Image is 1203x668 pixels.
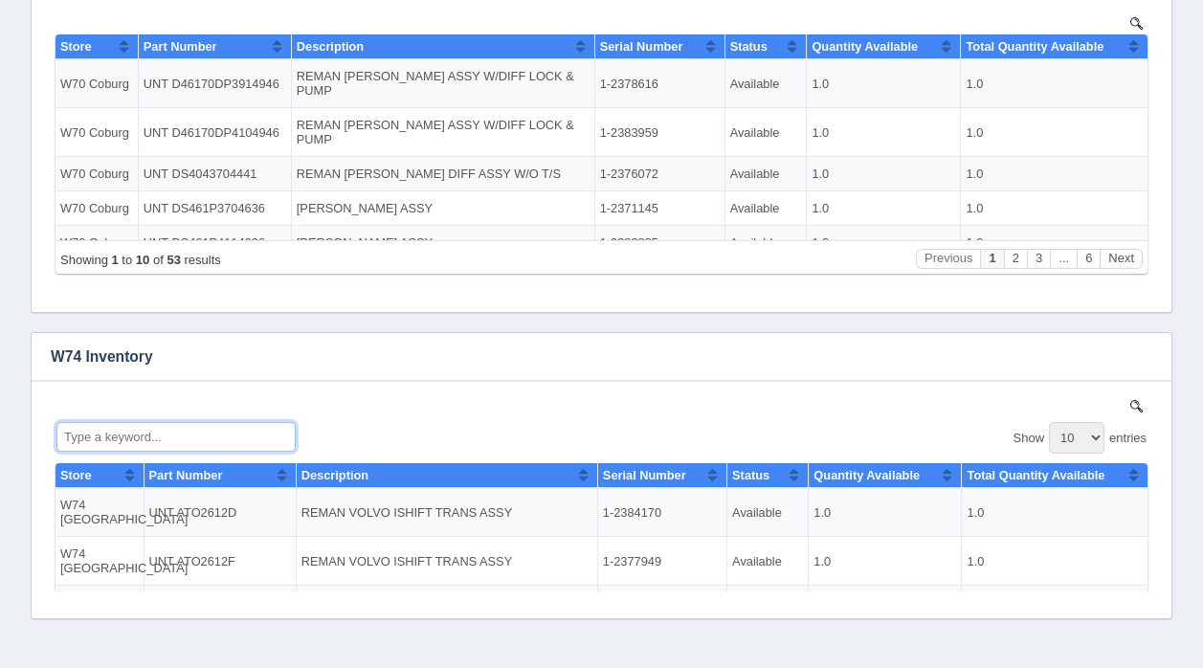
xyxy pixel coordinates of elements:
[673,189,755,237] td: Available
[999,232,1026,252] button: ...
[910,174,1097,209] td: 1.0
[543,42,673,91] td: 10-19301
[87,140,240,174] td: UNT DS4043704441
[87,174,240,209] td: UNT DS461P3704636
[915,22,1053,36] span: Total Quantity Available
[681,68,719,82] span: Status
[85,235,99,250] b: 10
[674,174,756,209] td: Available
[546,88,676,137] td: 1-2384170
[865,232,930,252] button: Previous
[87,209,240,243] td: UNT DS461P4114636
[10,236,170,251] div: Page 1 of 7
[653,17,665,40] button: Sort column ascending
[1026,232,1049,252] button: Page 7
[911,88,1097,137] td: 1.0
[953,232,976,252] button: Page 2
[245,88,546,137] td: REMAN VOLVO ISHIFT TRANS ASSY
[756,42,910,91] td: 1.0
[116,235,129,250] b: 53
[677,137,758,186] td: Available
[1026,232,1049,252] button: Page 6
[544,140,674,174] td: 1-2376072
[6,22,245,52] input: Type a keyword...
[239,140,543,189] td: REMAN [PERSON_NAME] ASSY W/DIFF LOCK & PUMP
[246,22,313,36] span: Description
[674,209,756,243] td: Available
[85,189,238,237] td: UNT D46170DP4104946
[889,17,902,40] button: Sort column ascending
[758,186,911,234] td: 4.0
[544,209,674,243] td: 1-2383885
[761,22,867,36] span: Quantity Available
[5,42,87,91] td: W70 Coburg
[5,174,87,209] td: W70 Coburg
[524,17,536,40] button: Sort column ascending
[756,174,910,209] td: 1.0
[10,68,41,82] span: Store
[93,22,167,36] span: Part Number
[735,17,747,40] button: Sort column ascending
[239,91,543,140] td: REMAN AUTO TRANS ASSY
[910,91,1097,140] td: 4.0
[32,333,1143,381] h3: W74 Inventory
[544,91,674,140] td: 1-2383959
[67,17,79,40] button: Sort column ascending
[5,189,85,237] td: W19 [GEOGRAPHIC_DATA]
[218,17,231,40] button: Sort column ascending
[220,17,233,40] button: Sort column ascending
[543,91,673,140] td: 10-19553
[245,186,546,234] td: REMAN [PERSON_NAME] ASSY W/DIFF LOCK & PUMP
[763,68,869,82] span: Quantity Available
[99,68,172,82] span: Part Number
[756,91,910,140] td: 1.0
[523,17,535,40] button: Sort column ascending
[1077,17,1089,40] button: Sort column ascending
[755,140,909,189] td: 2.0
[677,186,758,234] td: Available
[929,232,952,252] button: Page 1
[65,17,78,40] button: Sort column ascending
[758,88,911,137] td: 1.0
[93,186,245,234] td: UNT D46170DP3914946
[251,68,318,82] span: Description
[93,88,245,137] td: UNT ATO2612D
[737,63,749,86] button: Sort column ascending
[87,42,240,91] td: UNT D46170DP3914946
[240,140,544,174] td: REMAN [PERSON_NAME] DIFF ASSY W/O T/S
[73,63,85,86] button: Sort column ascending
[756,209,910,243] td: 1.0
[543,189,673,237] td: 1-2383756
[1049,232,1092,252] button: Next
[546,137,676,186] td: 1-2377949
[240,209,544,243] td: [PERSON_NAME] ASSY
[679,22,716,36] span: Status
[5,91,85,140] td: W19 [GEOGRAPHIC_DATA]
[5,209,87,243] td: W70 Coburg
[656,63,668,86] button: Sort column ascending
[910,42,1097,91] td: 4.0
[673,140,755,189] td: Available
[5,186,93,234] td: W74 [GEOGRAPHIC_DATA]
[755,42,909,91] td: 2.0
[911,186,1097,234] td: 16.0
[910,189,1097,237] td: 6.0
[756,140,910,174] td: 1.0
[758,137,911,186] td: 1.0
[225,63,237,86] button: Sort column ascending
[552,68,635,82] span: Serial Number
[673,42,755,91] td: Available
[976,232,999,252] button: Page 3
[910,140,1097,189] td: 6.0
[61,235,68,250] b: 1
[10,236,170,251] div: Page 1 of 6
